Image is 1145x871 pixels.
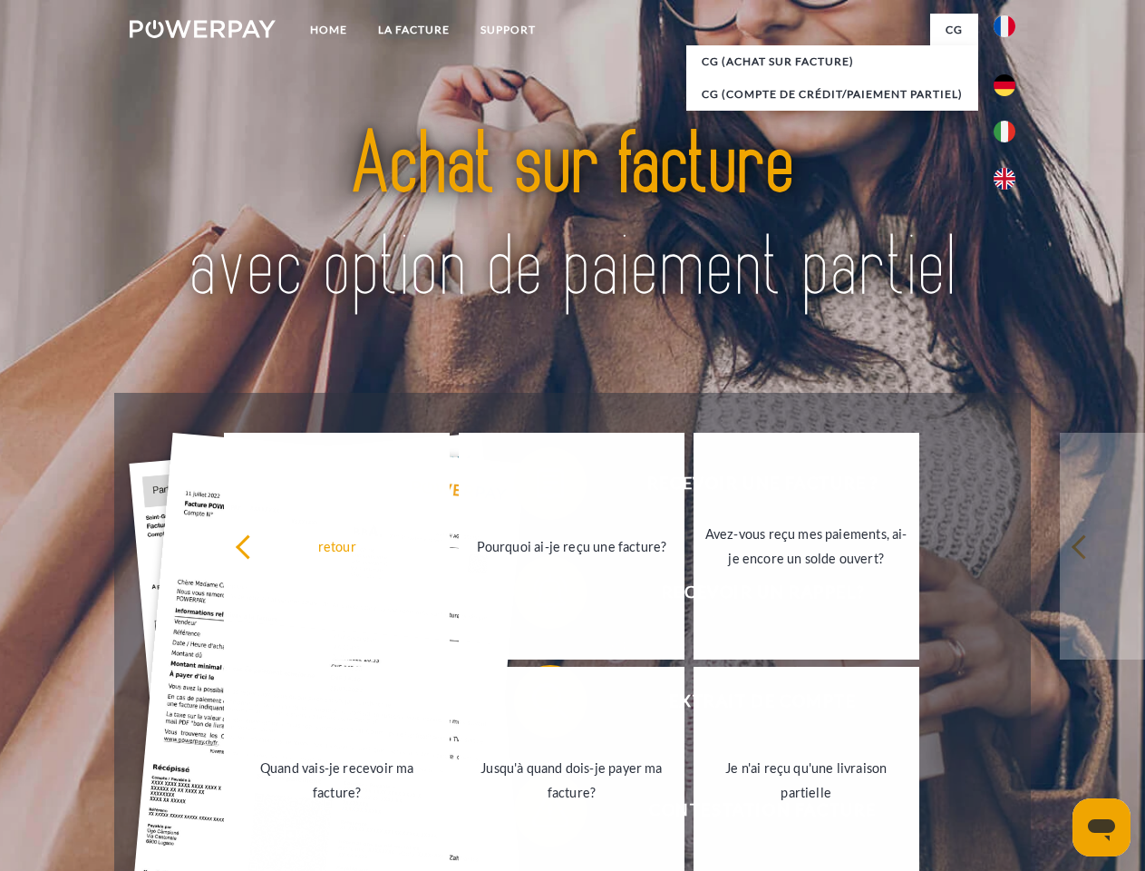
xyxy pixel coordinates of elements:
[1072,798,1130,856] iframe: Bouton de lancement de la fenêtre de messagerie
[173,87,972,347] img: title-powerpay_fr.svg
[363,14,465,46] a: LA FACTURE
[994,74,1015,96] img: de
[130,20,276,38] img: logo-powerpay-white.svg
[686,78,978,111] a: CG (Compte de crédit/paiement partiel)
[994,121,1015,142] img: it
[470,533,674,558] div: Pourquoi ai-je reçu une facture?
[704,522,908,571] div: Avez-vous reçu mes paiements, ai-je encore un solde ouvert?
[235,533,439,558] div: retour
[235,756,439,805] div: Quand vais-je recevoir ma facture?
[994,168,1015,190] img: en
[465,14,551,46] a: Support
[470,756,674,805] div: Jusqu'à quand dois-je payer ma facture?
[686,45,978,78] a: CG (achat sur facture)
[704,756,908,805] div: Je n'ai reçu qu'une livraison partielle
[994,15,1015,37] img: fr
[694,433,919,660] a: Avez-vous reçu mes paiements, ai-je encore un solde ouvert?
[295,14,363,46] a: Home
[930,14,978,46] a: CG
